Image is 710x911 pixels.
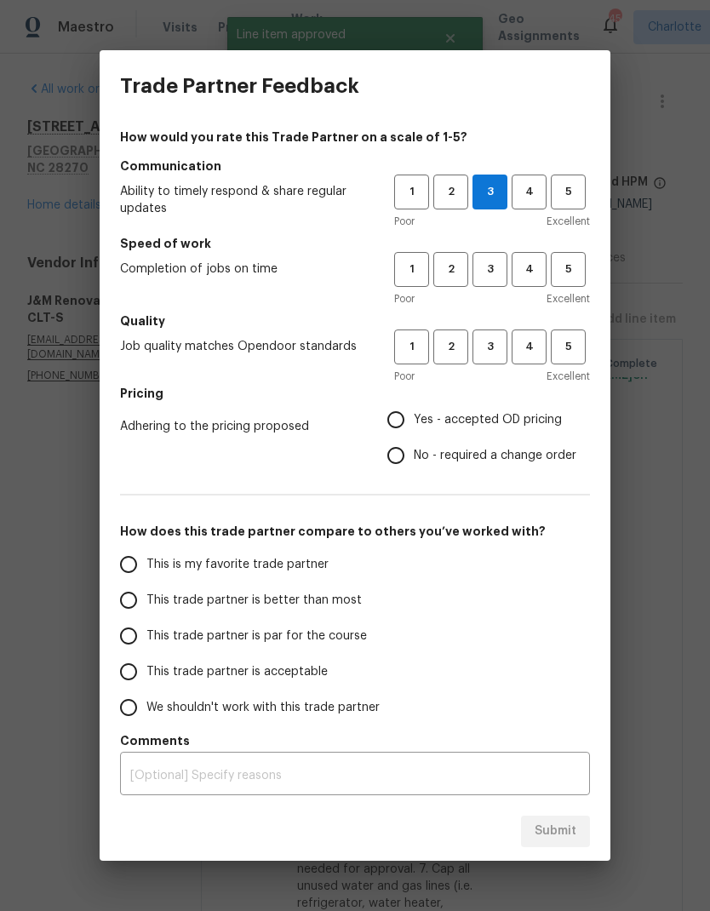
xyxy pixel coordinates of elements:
[512,175,547,209] button: 4
[435,182,467,202] span: 2
[433,252,468,287] button: 2
[414,447,576,465] span: No - required a change order
[120,158,590,175] h5: Communication
[547,213,590,230] span: Excellent
[120,74,359,98] h3: Trade Partner Feedback
[473,182,507,202] span: 3
[394,368,415,385] span: Poor
[414,411,562,429] span: Yes - accepted OD pricing
[120,338,367,355] span: Job quality matches Opendoor standards
[547,290,590,307] span: Excellent
[513,182,545,202] span: 4
[120,523,590,540] h5: How does this trade partner compare to others you’ve worked with?
[120,732,590,749] h5: Comments
[512,252,547,287] button: 4
[474,260,506,279] span: 3
[551,252,586,287] button: 5
[472,252,507,287] button: 3
[433,175,468,209] button: 2
[433,329,468,364] button: 2
[394,290,415,307] span: Poor
[120,418,360,435] span: Adhering to the pricing proposed
[120,129,590,146] h4: How would you rate this Trade Partner on a scale of 1-5?
[146,592,362,610] span: This trade partner is better than most
[394,252,429,287] button: 1
[396,182,427,202] span: 1
[472,175,507,209] button: 3
[551,175,586,209] button: 5
[513,260,545,279] span: 4
[120,547,590,725] div: How does this trade partner compare to others you’ve worked with?
[435,337,467,357] span: 2
[435,260,467,279] span: 2
[553,337,584,357] span: 5
[120,312,590,329] h5: Quality
[394,329,429,364] button: 1
[551,329,586,364] button: 5
[512,329,547,364] button: 4
[146,627,367,645] span: This trade partner is par for the course
[474,337,506,357] span: 3
[120,183,367,217] span: Ability to timely respond & share regular updates
[396,260,427,279] span: 1
[146,556,329,574] span: This is my favorite trade partner
[146,699,380,717] span: We shouldn't work with this trade partner
[553,182,584,202] span: 5
[472,329,507,364] button: 3
[513,337,545,357] span: 4
[394,213,415,230] span: Poor
[396,337,427,357] span: 1
[120,385,590,402] h5: Pricing
[120,235,590,252] h5: Speed of work
[553,260,584,279] span: 5
[120,261,367,278] span: Completion of jobs on time
[394,175,429,209] button: 1
[547,368,590,385] span: Excellent
[146,663,328,681] span: This trade partner is acceptable
[387,402,590,473] div: Pricing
